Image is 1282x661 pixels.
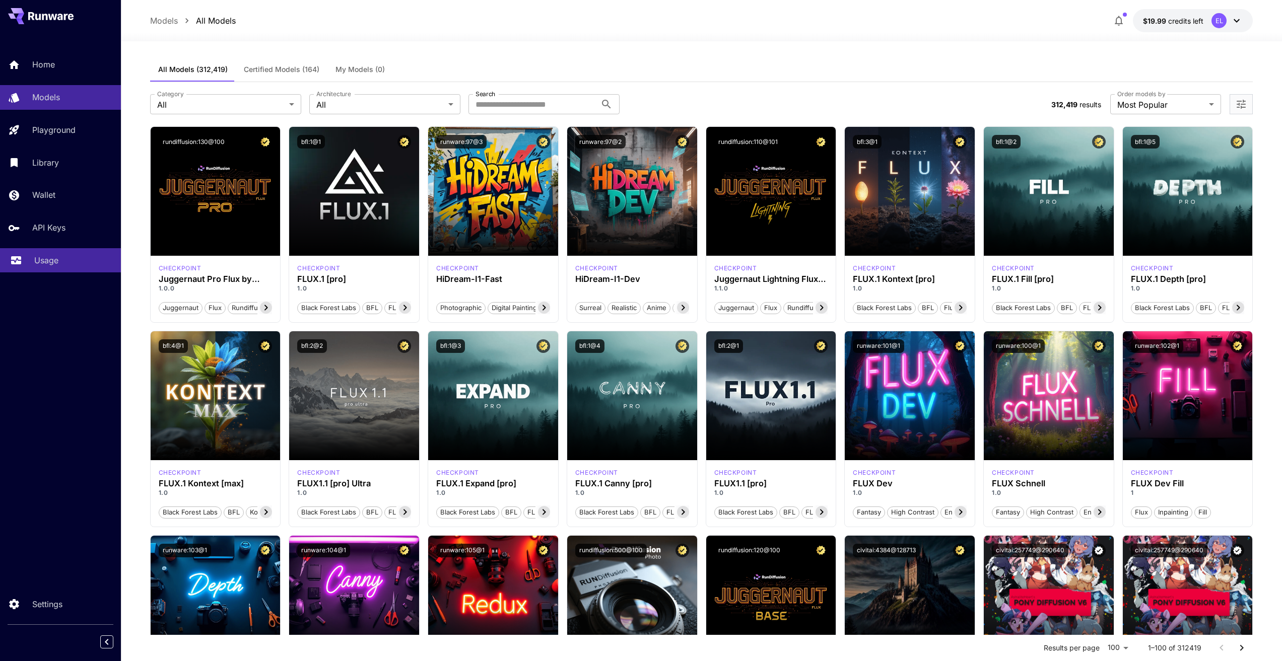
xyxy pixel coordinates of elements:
div: FLUX.1 Fill [pro] [992,274,1106,284]
span: Black Forest Labs [159,507,221,518]
span: Environment [1080,507,1126,518]
span: Black Forest Labs [576,507,638,518]
span: BFL [502,507,521,518]
p: checkpoint [714,468,757,477]
span: Black Forest Labs [298,303,360,313]
p: Wallet [32,189,55,201]
h3: FLUX.1 Depth [pro] [1131,274,1245,284]
span: Black Forest Labs [1131,303,1193,313]
button: Certified Model – Vetted for best performance and includes a commercial license. [676,339,689,353]
button: rundiffusion:130@100 [159,135,229,149]
h3: FLUX.1 Kontext [pro] [853,274,967,284]
button: Flux [1131,505,1152,519]
button: Black Forest Labs [992,301,1055,314]
span: results [1079,100,1101,109]
span: Certified Models (164) [244,65,319,74]
p: 1.0.0 [159,284,273,293]
button: FLUX.1 [pro] [384,301,431,314]
p: checkpoint [436,264,479,273]
button: bfl:2@2 [297,339,327,353]
button: Black Forest Labs [853,301,916,314]
button: Certified Model – Vetted for best performance and includes a commercial license. [536,135,550,149]
p: 1–100 of 312419 [1148,643,1201,653]
span: Black Forest Labs [715,507,777,518]
span: Photographic [437,303,485,313]
span: Fantasy [992,507,1024,518]
span: flux [761,303,781,313]
div: FLUX1.1 [pro] Ultra [297,479,411,488]
p: checkpoint [1131,264,1174,273]
button: Kontext [246,505,278,519]
p: Usage [34,254,58,266]
button: Certified Model – Vetted for best performance and includes a commercial license. [258,135,272,149]
p: checkpoint [992,468,1035,477]
span: juggernaut [159,303,202,313]
p: checkpoint [1131,468,1174,477]
span: Black Forest Labs [992,303,1054,313]
span: rundiffusion [784,303,830,313]
button: bfl:1@5 [1131,135,1160,149]
span: BFL [1196,303,1216,313]
button: bfl:4@1 [159,339,188,353]
span: High Contrast [1027,507,1077,518]
button: BFL [362,301,382,314]
button: Black Forest Labs [575,505,638,519]
div: fluxpro [1131,264,1174,273]
button: runware:102@1 [1131,339,1183,353]
p: 1.0 [853,284,967,293]
span: Fantasy [853,507,885,518]
button: juggernaut [159,301,203,314]
div: FLUX.1 D [1131,468,1174,477]
div: FLUX.1 Expand [pro] [436,479,550,488]
button: bfl:2@1 [714,339,743,353]
p: checkpoint [159,264,201,273]
button: Certified Model – Vetted for best performance and includes a commercial license. [953,339,967,353]
button: Black Forest Labs [436,505,499,519]
button: BFL [501,505,521,519]
button: Photographic [436,301,486,314]
button: Certified Model – Vetted for best performance and includes a commercial license. [1092,339,1106,353]
h3: FLUX1.1 [pro] [714,479,828,488]
button: runware:103@1 [159,544,211,557]
button: Verified working [1092,544,1106,557]
div: 100 [1104,640,1132,655]
button: Collapse sidebar [100,635,113,648]
span: BFL [224,507,243,518]
button: BFL [918,301,938,314]
label: Order models by [1117,90,1165,98]
span: All [157,99,285,111]
span: juggernaut [715,303,758,313]
span: FLUX.1 Expand [pro] [524,507,595,518]
p: Settings [32,598,62,610]
p: checkpoint [992,264,1035,273]
div: HiDream-I1-Fast [436,274,550,284]
div: fluxpro [436,468,479,477]
span: Stylized [673,303,704,313]
div: FLUX.1 Kontext [max] [159,479,273,488]
span: credits left [1168,17,1203,25]
button: bfl:3@1 [853,135,882,149]
button: BFL [779,505,799,519]
button: Certified Model – Vetted for best performance and includes a commercial license. [397,544,411,557]
button: Fill [1194,505,1211,519]
button: runware:97@3 [436,135,487,149]
button: civitai:257749@290640 [992,544,1068,557]
button: runware:104@1 [297,544,350,557]
span: BFL [1057,303,1076,313]
div: HiDream-I1-Dev [575,274,689,284]
button: Go to next page [1232,638,1252,658]
span: My Models (0) [335,65,385,74]
span: Kontext [246,507,277,518]
button: Environment [1079,505,1127,519]
button: Black Forest Labs [159,505,222,519]
label: Architecture [316,90,351,98]
div: Juggernaut Pro Flux by RunDiffusion [159,274,273,284]
p: Models [32,91,60,103]
div: FLUX Schnell [992,479,1106,488]
span: Inpainting [1155,507,1192,518]
p: 1 [1131,488,1245,497]
button: FLUX.1 Fill [pro] [1079,301,1136,314]
a: All Models [196,15,236,27]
